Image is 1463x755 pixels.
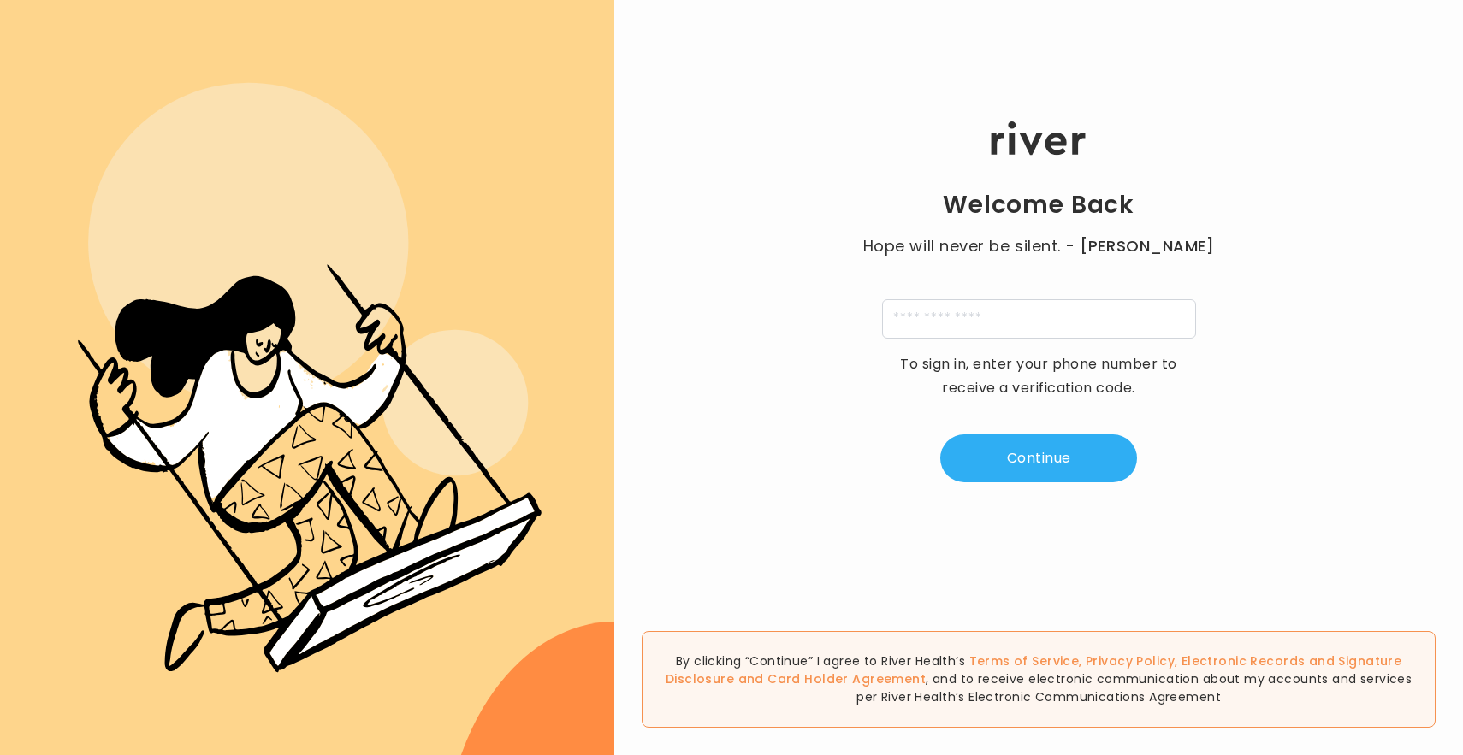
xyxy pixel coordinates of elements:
[943,190,1134,221] h1: Welcome Back
[940,434,1137,482] button: Continue
[666,652,1401,687] span: , , and
[856,670,1412,705] span: , and to receive electronic communication about my accounts and services per River Health’s Elect...
[1086,652,1175,669] a: Privacy Policy
[666,652,1401,687] a: Electronic Records and Signature Disclosure
[846,234,1231,258] p: Hope will never be silent.
[642,631,1436,728] div: By clicking “Continue” I agree to River Health’s
[1065,234,1214,258] span: - [PERSON_NAME]
[969,652,1080,669] a: Terms of Service
[767,670,926,687] a: Card Holder Agreement
[889,352,1188,400] p: To sign in, enter your phone number to receive a verification code.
